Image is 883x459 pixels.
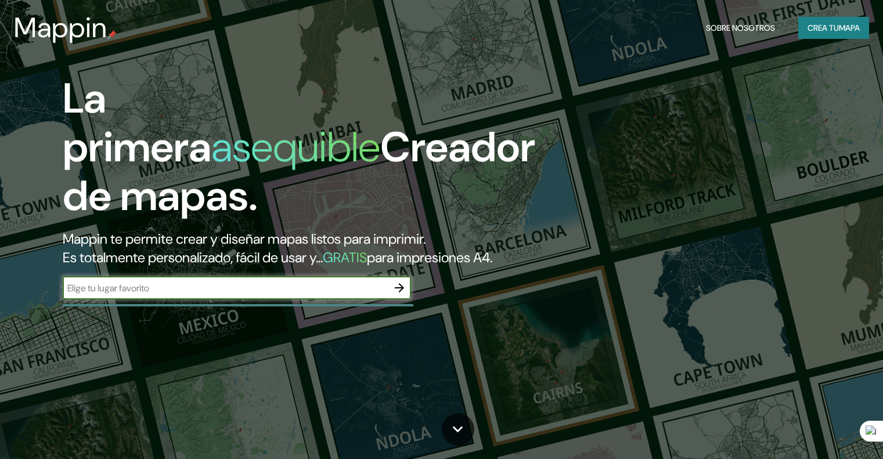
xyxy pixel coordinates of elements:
font: La primera [63,71,211,174]
font: Sobre nosotros [706,23,775,33]
font: Crea tu [808,23,839,33]
font: Mappin te permite crear y diseñar mapas listos para imprimir. [63,230,426,248]
font: GRATIS [323,248,367,266]
button: Sobre nosotros [701,17,780,39]
font: mapa [839,23,860,33]
font: Es totalmente personalizado, fácil de usar y... [63,248,323,266]
button: Crea tumapa [798,17,869,39]
font: Creador de mapas. [63,120,535,223]
font: Mappin [14,9,107,46]
font: para impresiones A4. [367,248,492,266]
input: Elige tu lugar favorito [63,281,388,295]
font: asequible [211,120,380,174]
img: pin de mapeo [107,30,117,39]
